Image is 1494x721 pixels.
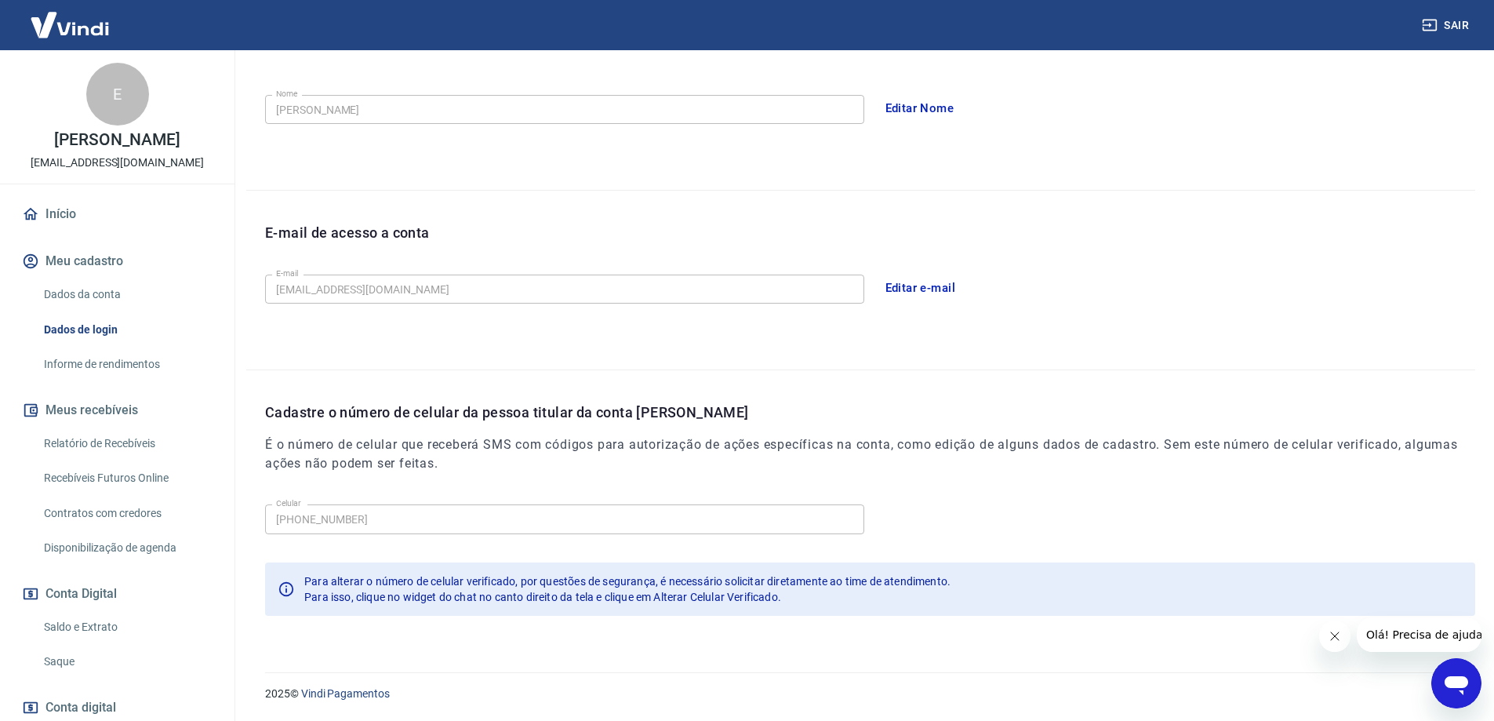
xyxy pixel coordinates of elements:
a: Saque [38,646,216,678]
label: E-mail [276,268,298,279]
h6: É o número de celular que receberá SMS com códigos para autorização de ações específicas na conta... [265,435,1475,473]
button: Conta Digital [19,577,216,611]
button: Sair [1419,11,1475,40]
p: 2025 © [265,686,1456,702]
span: Para alterar o número de celular verificado, por questões de segurança, é necessário solicitar di... [304,575,951,588]
a: Vindi Pagamentos [301,687,390,700]
a: Disponibilização de agenda [38,532,216,564]
div: E [86,63,149,126]
p: [EMAIL_ADDRESS][DOMAIN_NAME] [31,155,204,171]
p: E-mail de acesso a conta [265,222,430,243]
a: Contratos com credores [38,497,216,530]
button: Editar e-mail [877,271,965,304]
a: Dados de login [38,314,216,346]
iframe: Botão para abrir a janela de mensagens [1431,658,1481,708]
span: Olá! Precisa de ajuda? [9,11,132,24]
label: Celular [276,497,301,509]
span: Conta digital [45,697,116,719]
label: Nome [276,88,298,100]
button: Meu cadastro [19,244,216,279]
span: Para isso, clique no widget do chat no canto direito da tela e clique em Alterar Celular Verificado. [304,591,781,603]
iframe: Mensagem da empresa [1357,617,1481,652]
a: Dados da conta [38,279,216,311]
iframe: Fechar mensagem [1319,621,1350,652]
button: Meus recebíveis [19,393,216,428]
img: Vindi [19,1,121,49]
button: Editar Nome [877,92,963,125]
p: Cadastre o número de celular da pessoa titular da conta [PERSON_NAME] [265,402,1475,423]
a: Saldo e Extrato [38,611,216,643]
a: Recebíveis Futuros Online [38,462,216,494]
p: [PERSON_NAME] [54,132,180,148]
a: Informe de rendimentos [38,348,216,381]
a: Relatório de Recebíveis [38,428,216,460]
a: Início [19,197,216,231]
